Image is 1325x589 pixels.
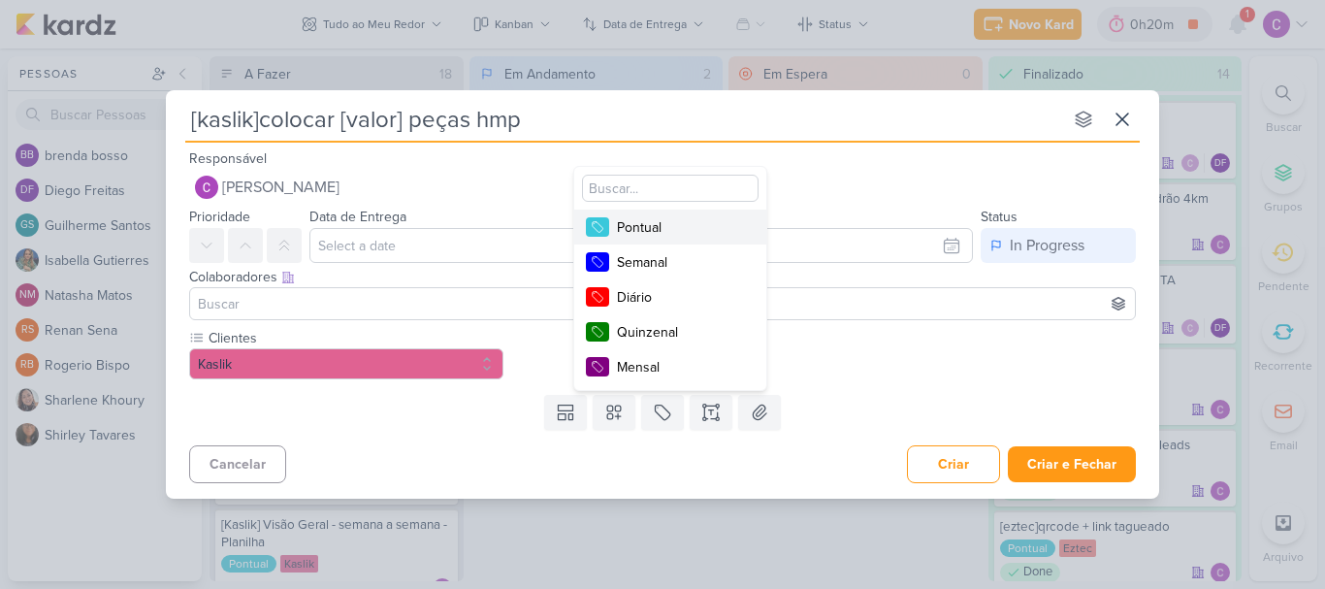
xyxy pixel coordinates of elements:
[194,292,1131,315] input: Buscar
[189,445,286,483] button: Cancelar
[617,287,743,308] div: Diário
[617,217,743,238] div: Pontual
[981,209,1018,225] label: Status
[574,349,766,384] button: Mensal
[309,209,406,225] label: Data de Entrega
[207,328,503,348] label: Clientes
[574,245,766,279] button: Semanal
[189,170,1136,205] button: [PERSON_NAME]
[189,267,1136,287] div: Colaboradores
[617,322,743,343] div: Quinzenal
[617,252,743,273] div: Semanal
[189,348,503,379] button: Kaslik
[309,228,973,263] input: Select a date
[574,279,766,314] button: Diário
[574,314,766,349] button: Quinzenal
[907,445,1000,483] button: Criar
[189,209,250,225] label: Prioridade
[1008,446,1136,482] button: Criar e Fechar
[582,175,759,202] input: Buscar...
[189,150,267,167] label: Responsável
[1010,234,1084,257] div: In Progress
[574,210,766,245] button: Pontual
[617,357,743,377] div: Mensal
[195,176,218,199] img: Carlos Lima
[222,176,339,199] span: [PERSON_NAME]
[981,228,1136,263] button: In Progress
[185,102,1062,137] input: Kard Sem Título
